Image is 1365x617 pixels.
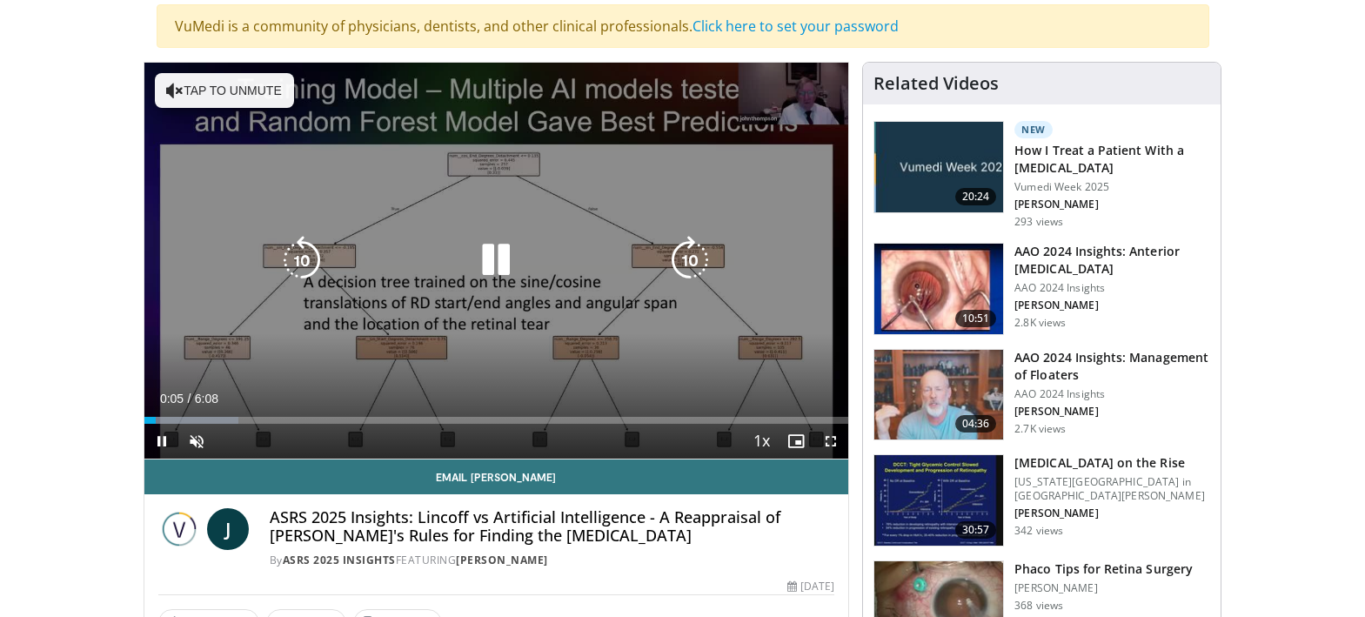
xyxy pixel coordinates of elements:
a: Click here to set your password [693,17,899,36]
button: Playback Rate [744,424,779,459]
a: Email [PERSON_NAME] [144,459,849,494]
button: Pause [144,424,179,459]
h3: AAO 2024 Insights: Management of Floaters [1014,349,1210,384]
div: VuMedi is a community of physicians, dentists, and other clinical professionals. [157,4,1209,48]
img: ASRS 2025 Insights [158,508,200,550]
div: [DATE] [787,579,834,594]
div: Progress Bar [144,417,849,424]
button: Unmute [179,424,214,459]
span: 04:36 [955,415,997,433]
a: ASRS 2025 Insights [283,553,396,567]
p: New [1014,121,1053,138]
h4: ASRS 2025 Insights: Lincoff vs Artificial Intelligence - A Reappraisal of [PERSON_NAME]'s Rules f... [270,508,835,546]
p: 293 views [1014,215,1063,229]
p: 2.8K views [1014,316,1066,330]
p: AAO 2024 Insights [1014,281,1210,295]
a: 20:24 New How I Treat a Patient With a [MEDICAL_DATA] Vumedi Week 2025 [PERSON_NAME] 293 views [873,121,1210,229]
p: [PERSON_NAME] [1014,581,1193,595]
video-js: Video Player [144,63,849,459]
a: 30:57 [MEDICAL_DATA] on the Rise [US_STATE][GEOGRAPHIC_DATA] in [GEOGRAPHIC_DATA][PERSON_NAME] [P... [873,454,1210,547]
a: 04:36 AAO 2024 Insights: Management of Floaters AAO 2024 Insights [PERSON_NAME] 2.7K views [873,349,1210,441]
p: [PERSON_NAME] [1014,298,1210,312]
button: Fullscreen [813,424,848,459]
span: 6:08 [195,392,218,406]
p: AAO 2024 Insights [1014,387,1210,401]
span: 20:24 [955,188,997,205]
h4: Related Videos [873,73,999,94]
a: J [207,508,249,550]
img: 4ce8c11a-29c2-4c44-a801-4e6d49003971.150x105_q85_crop-smart_upscale.jpg [874,455,1003,546]
img: 8e655e61-78ac-4b3e-a4e7-f43113671c25.150x105_q85_crop-smart_upscale.jpg [874,350,1003,440]
h3: [MEDICAL_DATA] on the Rise [1014,454,1210,472]
h3: Phaco Tips for Retina Surgery [1014,560,1193,578]
p: Vumedi Week 2025 [1014,180,1210,194]
p: [PERSON_NAME] [1014,198,1210,211]
a: [PERSON_NAME] [456,553,548,567]
span: 0:05 [160,392,184,406]
a: 10:51 AAO 2024 Insights: Anterior [MEDICAL_DATA] AAO 2024 Insights [PERSON_NAME] 2.8K views [873,243,1210,335]
h3: AAO 2024 Insights: Anterior [MEDICAL_DATA] [1014,243,1210,278]
img: 02d29458-18ce-4e7f-be78-7423ab9bdffd.jpg.150x105_q85_crop-smart_upscale.jpg [874,122,1003,212]
p: [PERSON_NAME] [1014,405,1210,419]
p: [PERSON_NAME] [1014,506,1210,520]
span: 30:57 [955,521,997,539]
span: 10:51 [955,310,997,327]
button: Enable picture-in-picture mode [779,424,813,459]
div: By FEATURING [270,553,835,568]
p: 368 views [1014,599,1063,613]
span: / [188,392,191,406]
img: fd942f01-32bb-45af-b226-b96b538a46e6.150x105_q85_crop-smart_upscale.jpg [874,244,1003,334]
h3: How I Treat a Patient With a [MEDICAL_DATA] [1014,142,1210,177]
p: [US_STATE][GEOGRAPHIC_DATA] in [GEOGRAPHIC_DATA][PERSON_NAME] [1014,475,1210,503]
p: 342 views [1014,524,1063,538]
button: Tap to unmute [155,73,294,108]
p: 2.7K views [1014,422,1066,436]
